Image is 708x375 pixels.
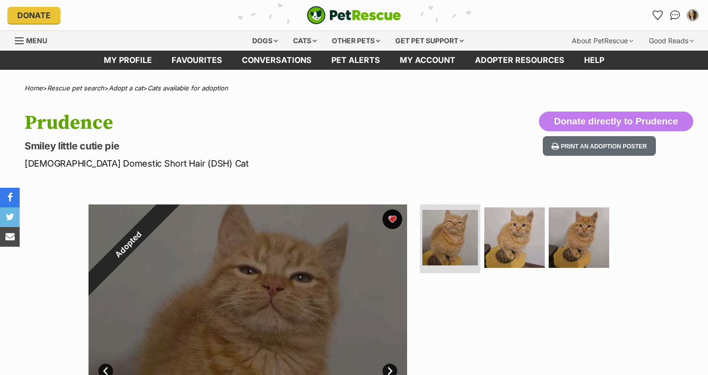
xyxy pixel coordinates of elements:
[565,31,640,51] div: About PetRescue
[66,182,190,306] div: Adopted
[667,7,683,23] a: Conversations
[422,210,478,265] img: Photo of Prudence
[390,51,465,70] a: My account
[465,51,574,70] a: Adopter resources
[94,51,162,70] a: My profile
[688,10,698,20] img: Ella Body profile pic
[383,209,402,229] button: favourite
[649,7,701,23] ul: Account quick links
[685,7,701,23] button: My account
[15,31,54,49] a: Menu
[549,207,609,268] img: Photo of Prudence
[322,51,390,70] a: Pet alerts
[286,31,324,51] div: Cats
[325,31,387,51] div: Other pets
[574,51,614,70] a: Help
[539,112,693,131] button: Donate directly to Prudence
[25,157,432,170] p: [DEMOGRAPHIC_DATA] Domestic Short Hair (DSH) Cat
[232,51,322,70] a: conversations
[147,84,228,92] a: Cats available for adoption
[484,207,545,268] img: Photo of Prudence
[245,31,285,51] div: Dogs
[670,10,680,20] img: chat-41dd97257d64d25036548639549fe6c8038ab92f7586957e7f3b1b290dea8141.svg
[7,7,60,24] a: Donate
[162,51,232,70] a: Favourites
[649,7,665,23] a: Favourites
[25,139,432,153] p: Smiley little cutie pie
[26,36,47,45] span: Menu
[109,84,143,92] a: Adopt a cat
[307,6,401,25] img: logo-cat-932fe2b9b8326f06289b0f2fb663e598f794de774fb13d1741a6617ecf9a85b4.svg
[25,84,43,92] a: Home
[642,31,701,51] div: Good Reads
[388,31,471,51] div: Get pet support
[25,112,432,134] h1: Prudence
[307,6,401,25] a: PetRescue
[543,136,656,156] button: Print an adoption poster
[47,84,104,92] a: Rescue pet search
